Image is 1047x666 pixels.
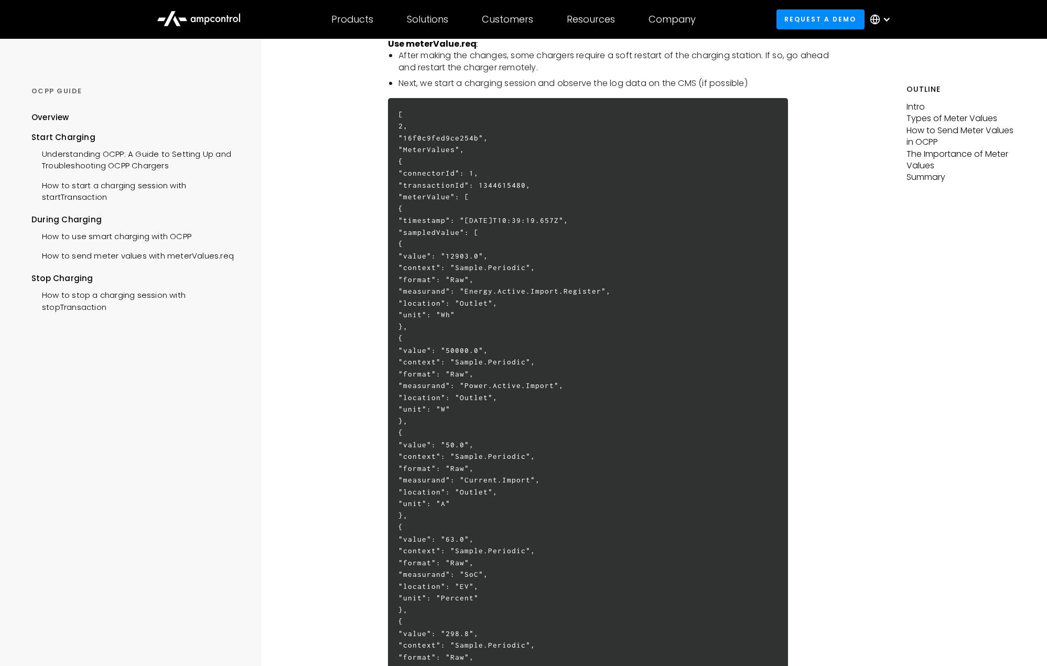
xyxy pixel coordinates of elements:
[649,14,696,25] div: Company
[482,14,533,25] div: Customers
[31,225,191,245] a: How to use smart charging with OCPP
[31,175,241,206] a: How to start a charging session with startTransaction
[477,38,478,50] em: :
[31,143,241,175] a: Understanding OCPP: A Guide to Setting Up and Troubleshooting OCPP Chargers
[31,245,234,264] a: How to send meter values with meterValues.req
[398,50,832,73] li: After making the changes, some chargers require a soft restart of the charging station. If so, go...
[31,112,69,131] a: Overview
[31,132,241,143] div: Start Charging
[906,171,1016,183] p: Summary
[906,148,1016,172] p: The Importance of Meter Values
[906,84,1016,95] h5: Outline
[906,125,1016,148] p: How to Send Meter Values in OCPP
[31,87,241,96] div: OCPP GUIDE
[906,113,1016,124] p: Types of Meter Values
[776,9,865,29] a: Request a demo
[31,284,241,316] a: How to stop a charging session with stopTransaction
[567,14,615,25] div: Resources
[331,14,373,25] div: Products
[31,273,241,284] div: Stop Charging
[407,14,448,25] div: Solutions
[31,214,241,225] div: During Charging
[906,101,1016,113] p: Intro
[398,78,832,89] li: Next, we start a charging session and observe the log data on the CMS (if possible)
[31,112,69,123] div: Overview
[388,38,478,50] strong: Use meterValue.req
